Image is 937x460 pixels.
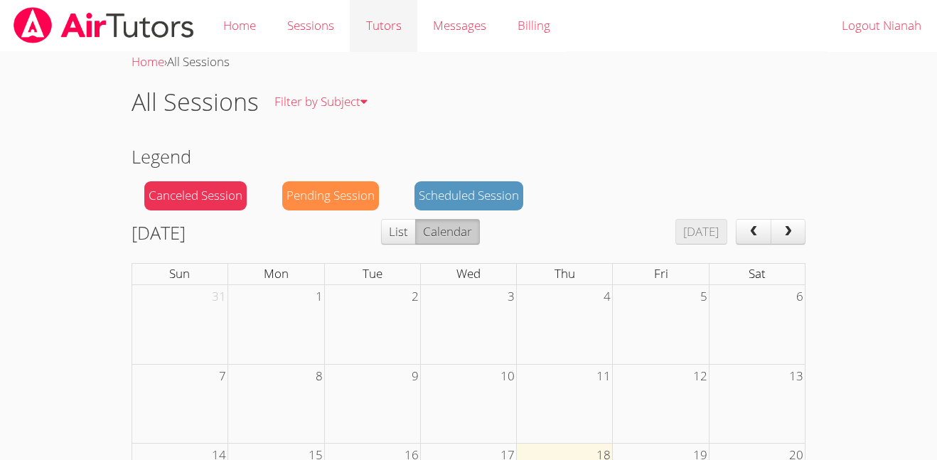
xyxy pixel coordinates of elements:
span: All Sessions [167,53,230,70]
h2: Legend [132,143,806,170]
span: 12 [692,365,709,388]
img: airtutors_banner-c4298cdbf04f3fff15de1276eac7730deb9818008684d7c2e4769d2f7ddbe033.png [12,7,196,43]
span: 5 [699,285,709,309]
span: 10 [499,365,516,388]
span: 2 [410,285,420,309]
span: 1 [314,285,324,309]
span: Sun [169,265,190,282]
a: Filter by Subject [259,76,383,128]
span: 31 [210,285,227,309]
a: Home [132,53,164,70]
span: 6 [795,285,805,309]
span: Messages [433,17,486,33]
div: Canceled Session [144,181,247,210]
span: Sat [749,265,766,282]
span: 4 [602,285,612,309]
div: › [132,52,806,73]
button: next [771,219,806,245]
div: Scheduled Session [414,181,523,210]
span: Tue [363,265,382,282]
span: 11 [595,365,612,388]
div: Pending Session [282,181,379,210]
h1: All Sessions [132,84,259,120]
button: [DATE] [675,219,727,245]
button: Calendar [415,219,480,245]
span: Mon [264,265,289,282]
button: prev [736,219,771,245]
h2: [DATE] [132,219,186,246]
span: 7 [218,365,227,388]
span: Thu [555,265,575,282]
button: List [381,219,416,245]
span: 9 [410,365,420,388]
span: 3 [506,285,516,309]
span: 8 [314,365,324,388]
span: Fri [654,265,668,282]
span: Wed [456,265,481,282]
span: 13 [788,365,805,388]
